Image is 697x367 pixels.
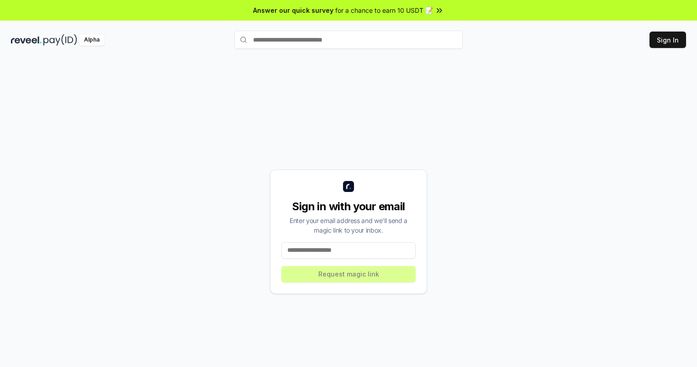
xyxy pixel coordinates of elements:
button: Sign In [649,32,686,48]
img: logo_small [343,181,354,192]
img: reveel_dark [11,34,42,46]
div: Sign in with your email [281,199,416,214]
span: for a chance to earn 10 USDT 📝 [335,5,433,15]
span: Answer our quick survey [253,5,333,15]
img: pay_id [43,34,77,46]
div: Alpha [79,34,105,46]
div: Enter your email address and we’ll send a magic link to your inbox. [281,216,416,235]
